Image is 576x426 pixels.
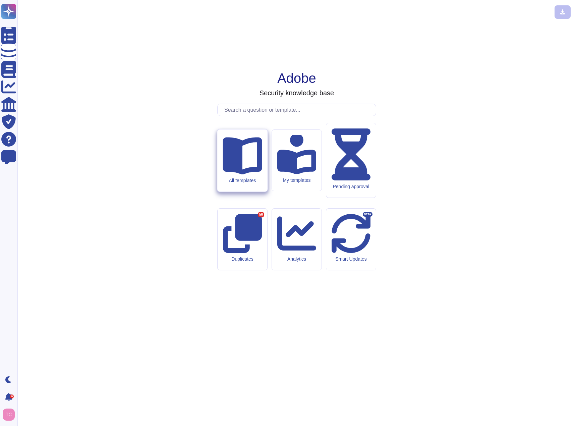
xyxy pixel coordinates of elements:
[277,177,316,183] div: My templates
[277,256,316,262] div: Analytics
[332,256,370,262] div: Smart Updates
[260,89,334,97] h3: Security knowledge base
[258,212,264,217] div: 56
[363,212,372,217] div: BETA
[223,177,262,183] div: All templates
[1,407,19,422] button: user
[3,409,15,421] img: user
[277,70,316,86] h1: Adobe
[332,184,370,190] div: Pending approval
[10,394,14,398] div: 9+
[223,256,262,262] div: Duplicates
[221,104,376,116] input: Search a question or template...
